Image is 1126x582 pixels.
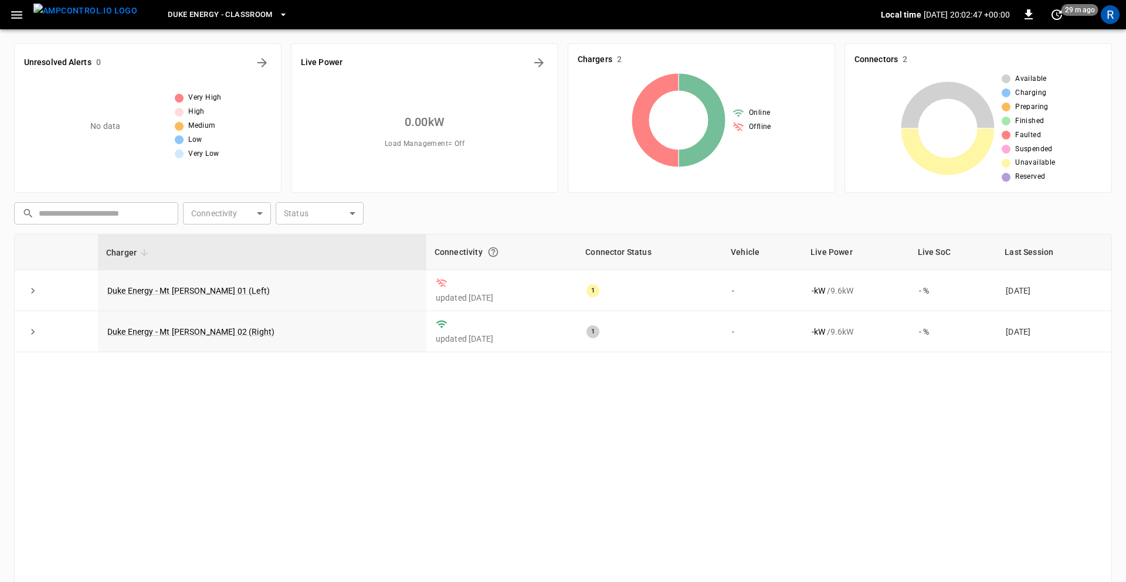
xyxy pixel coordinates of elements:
[812,285,900,297] div: / 9.6 kW
[188,120,215,132] span: Medium
[1015,101,1049,113] span: Preparing
[405,113,445,131] h6: 0.00 kW
[163,4,293,26] button: Duke Energy - Classroom
[996,311,1111,352] td: [DATE]
[106,246,152,260] span: Charger
[530,53,548,72] button: Energy Overview
[96,56,101,69] h6: 0
[1015,87,1046,99] span: Charging
[188,106,205,118] span: High
[586,284,599,297] div: 1
[586,325,599,338] div: 1
[188,92,222,104] span: Very High
[802,234,910,270] th: Live Power
[903,53,907,66] h6: 2
[617,53,622,66] h6: 2
[168,8,273,22] span: Duke Energy - Classroom
[301,56,342,69] h6: Live Power
[1015,157,1055,169] span: Unavailable
[188,148,219,160] span: Very Low
[723,270,802,311] td: -
[1015,130,1041,141] span: Faulted
[436,292,568,304] p: updated [DATE]
[24,323,42,341] button: expand row
[1047,5,1066,24] button: set refresh interval
[924,9,1010,21] p: [DATE] 20:02:47 +00:00
[107,286,270,295] a: Duke Energy - Mt [PERSON_NAME] 01 (Left)
[33,4,137,18] img: ampcontrol.io logo
[436,333,568,345] p: updated [DATE]
[1061,4,1098,16] span: 29 m ago
[812,285,825,297] p: - kW
[385,138,464,150] span: Load Management = Off
[24,56,91,69] h6: Unresolved Alerts
[24,282,42,299] button: expand row
[1101,5,1120,24] div: profile-icon
[910,234,997,270] th: Live SoC
[996,234,1111,270] th: Last Session
[812,326,825,338] p: - kW
[90,120,120,132] p: No data
[910,311,997,352] td: - %
[483,241,504,263] button: Connection between the charger and our software.
[881,9,921,21] p: Local time
[253,53,272,72] button: All Alerts
[1015,171,1045,183] span: Reserved
[188,134,202,146] span: Low
[723,234,802,270] th: Vehicle
[578,53,612,66] h6: Chargers
[854,53,898,66] h6: Connectors
[107,327,274,336] a: Duke Energy - Mt [PERSON_NAME] 02 (Right)
[749,121,771,133] span: Offline
[812,326,900,338] div: / 9.6 kW
[435,241,569,263] div: Connectivity
[910,270,997,311] td: - %
[1015,144,1053,155] span: Suspended
[577,234,723,270] th: Connector Status
[1015,73,1047,85] span: Available
[723,311,802,352] td: -
[996,270,1111,311] td: [DATE]
[749,107,770,119] span: Online
[1015,115,1044,127] span: Finished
